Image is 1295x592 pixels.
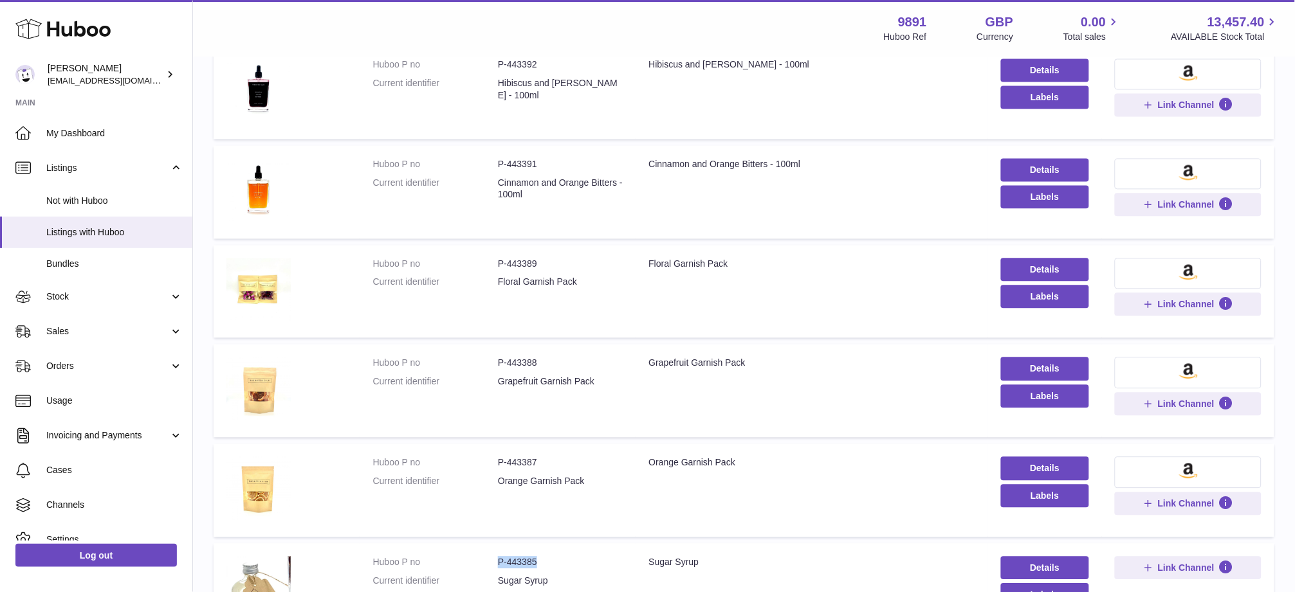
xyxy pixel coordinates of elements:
dt: Huboo P no [373,258,498,271]
img: amazon-small.png [1179,66,1198,81]
dd: Grapefruit Garnish Pack [498,376,623,388]
button: Link Channel [1115,557,1262,580]
span: Orders [46,360,169,372]
span: Link Channel [1158,199,1215,211]
span: Sales [46,325,169,337]
dt: Huboo P no [373,159,498,171]
img: Floral Garnish Pack [226,258,291,323]
div: Huboo Ref [884,31,927,43]
dd: Sugar Syrup [498,575,623,588]
button: Link Channel [1115,293,1262,316]
dd: P-443387 [498,457,623,469]
dt: Current identifier [373,177,498,202]
dt: Current identifier [373,78,498,102]
dd: P-443388 [498,357,623,370]
dt: Huboo P no [373,59,498,71]
span: Stock [46,291,169,303]
strong: GBP [986,13,1013,31]
a: 0.00 Total sales [1063,13,1121,43]
a: 13,457.40 AVAILABLE Stock Total [1171,13,1280,43]
span: Channels [46,499,183,511]
span: 0.00 [1081,13,1107,31]
span: 13,457.40 [1208,13,1265,31]
div: Orange Garnish Pack [649,457,975,469]
button: Labels [1001,285,1089,309]
div: [PERSON_NAME] [48,62,163,87]
img: Grapefruit Garnish Pack [226,357,291,422]
dt: Huboo P no [373,557,498,569]
span: Invoicing and Payments [46,429,169,442]
span: Link Channel [1158,299,1215,310]
button: Labels [1001,485,1089,508]
dd: Cinnamon and Orange Bitters - 100ml [498,177,623,202]
span: Link Channel [1158,100,1215,111]
button: Link Channel [1115,193,1262,217]
span: My Dashboard [46,127,183,139]
dt: Current identifier [373,276,498,289]
strong: 9891 [898,13,927,31]
span: AVAILABLE Stock Total [1171,31,1280,43]
span: Listings with Huboo [46,226,183,238]
div: Currency [977,31,1014,43]
dd: Floral Garnish Pack [498,276,623,289]
a: Details [1001,159,1089,182]
a: Details [1001,59,1089,82]
dd: P-443391 [498,159,623,171]
img: internalAdmin-9891@internal.huboo.com [15,65,35,84]
div: Cinnamon and Orange Bitters - 100ml [649,159,975,171]
span: Bundles [46,258,183,270]
dt: Current identifier [373,476,498,488]
div: Floral Garnish Pack [649,258,975,271]
img: amazon-small.png [1179,265,1198,280]
a: Details [1001,357,1089,381]
dt: Current identifier [373,376,498,388]
span: Link Channel [1158,562,1215,574]
dt: Current identifier [373,575,498,588]
span: [EMAIL_ADDRESS][DOMAIN_NAME] [48,75,189,85]
span: Settings [46,534,183,546]
dt: Huboo P no [373,457,498,469]
button: Link Channel [1115,393,1262,416]
span: Cases [46,464,183,476]
dd: P-443385 [498,557,623,569]
dt: Huboo P no [373,357,498,370]
dd: Orange Garnish Pack [498,476,623,488]
span: Listings [46,162,169,174]
img: Orange Garnish Pack [226,457,291,521]
img: amazon-small.png [1179,165,1198,181]
span: Not with Huboo [46,195,183,207]
a: Log out [15,544,177,567]
div: Hibiscus and [PERSON_NAME] - 100ml [649,59,975,71]
button: Labels [1001,385,1089,408]
span: Link Channel [1158,498,1215,510]
button: Labels [1001,86,1089,109]
img: Hibiscus and Rose Bitters - 100ml [226,59,291,123]
button: Link Channel [1115,492,1262,516]
dd: P-443392 [498,59,623,71]
button: Labels [1001,186,1089,209]
dd: P-443389 [498,258,623,271]
dd: Hibiscus and [PERSON_NAME] - 100ml [498,78,623,102]
span: Total sales [1063,31,1121,43]
button: Link Channel [1115,94,1262,117]
a: Details [1001,258,1089,282]
img: Cinnamon and Orange Bitters - 100ml [226,159,291,223]
img: amazon-small.png [1179,364,1198,379]
span: Link Channel [1158,399,1215,410]
img: amazon-small.png [1179,463,1198,479]
a: Details [1001,457,1089,480]
div: Sugar Syrup [649,557,975,569]
div: Grapefruit Garnish Pack [649,357,975,370]
span: Usage [46,395,183,407]
a: Details [1001,557,1089,580]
